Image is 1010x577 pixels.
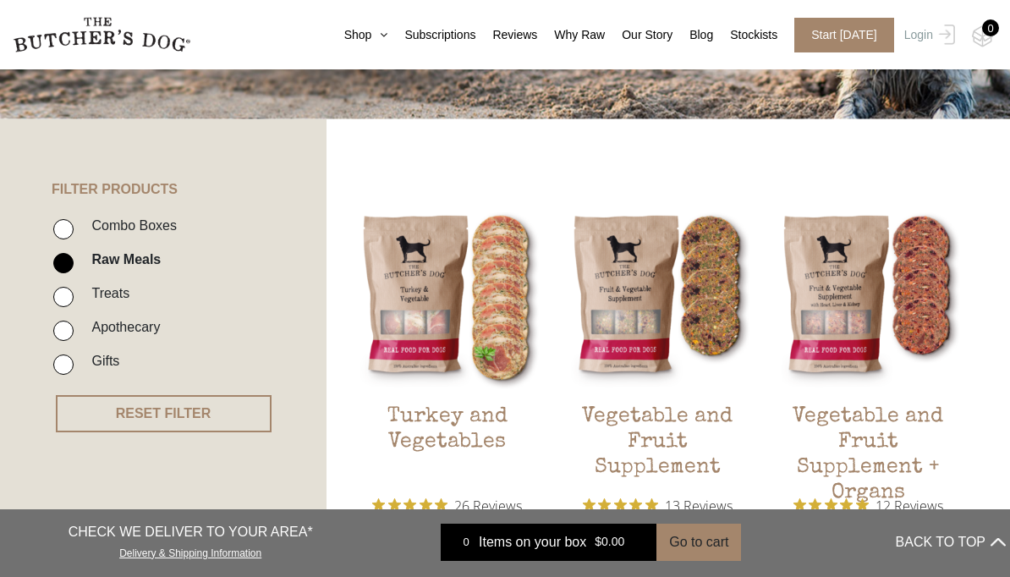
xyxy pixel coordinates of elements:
[454,492,522,518] span: 26 Reviews
[354,404,541,484] h2: Turkey and Vegetables
[441,524,656,561] a: 0 Items on your box $0.00
[793,492,943,518] button: Rated 4.8 out of 5 stars from 12 reviews. Jump to reviews.
[479,532,586,552] span: Items on your box
[900,18,955,52] a: Login
[656,524,741,561] button: Go to cart
[83,248,161,271] label: Raw Meals
[982,19,999,36] div: 0
[876,492,943,518] span: 12 Reviews
[774,404,961,484] h2: Vegetable and Fruit Supplement + Organs
[69,522,313,542] p: CHECK WE DELIVER TO YOUR AREA*
[605,26,672,44] a: Our Story
[387,26,475,44] a: Subscriptions
[672,26,713,44] a: Blog
[83,214,177,237] label: Combo Boxes
[475,26,537,44] a: Reviews
[564,204,751,391] img: Vegetable and Fruit Supplement
[564,204,751,484] a: Vegetable and Fruit SupplementVegetable and Fruit Supplement
[56,395,272,432] button: RESET FILTER
[777,18,900,52] a: Start [DATE]
[564,404,751,484] h2: Vegetable and Fruit Supplement
[83,282,129,305] label: Treats
[595,536,624,549] bdi: 0.00
[354,204,541,391] img: Turkey and Vegetables
[372,492,522,518] button: Rated 4.9 out of 5 stars from 26 reviews. Jump to reviews.
[774,204,961,484] a: Vegetable and Fruit Supplement + OrgansVegetable and Fruit Supplement + Organs
[83,316,160,338] label: Apothecary
[713,26,777,44] a: Stockists
[119,543,261,559] a: Delivery & Shipping Information
[972,25,993,47] img: TBD_Cart-Empty.png
[327,26,388,44] a: Shop
[595,536,601,549] span: $
[453,534,479,551] div: 0
[794,18,894,52] span: Start [DATE]
[896,522,1006,563] button: BACK TO TOP
[83,349,119,372] label: Gifts
[665,492,733,518] span: 13 Reviews
[583,492,733,518] button: Rated 4.9 out of 5 stars from 13 reviews. Jump to reviews.
[537,26,605,44] a: Why Raw
[354,204,541,484] a: Turkey and VegetablesTurkey and Vegetables
[774,204,961,391] img: Vegetable and Fruit Supplement + Organs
